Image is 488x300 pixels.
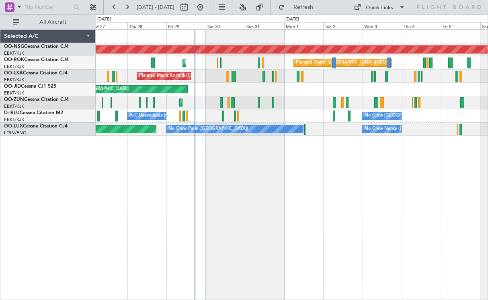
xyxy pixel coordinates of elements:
span: All Aircraft [21,19,85,25]
span: OO-LUX [4,124,23,129]
div: [DATE] [97,16,111,23]
span: [DATE] - [DATE] [137,4,174,11]
span: OO-LXA [4,71,23,76]
a: EBKT/KJK [4,50,24,56]
div: Sun 31 [245,22,284,29]
a: LFSN/ENC [4,130,26,136]
input: Trip Number [25,1,71,13]
div: Planned Maint Kortrijk-[GEOGRAPHIC_DATA] [182,97,275,109]
div: Planned Maint [GEOGRAPHIC_DATA] ([GEOGRAPHIC_DATA]) [296,57,422,69]
div: Quick Links [366,4,393,12]
div: Tue 2 [323,22,363,29]
a: OO-LUXCessna Citation CJ4 [4,124,68,129]
div: Planned Maint Kortrijk-[GEOGRAPHIC_DATA] [185,57,279,69]
a: OO-ZUNCessna Citation CJ4 [4,97,69,102]
button: Quick Links [350,1,409,14]
div: Mon 1 [284,22,324,29]
span: OO-NSG [4,44,24,49]
span: Refresh [287,4,320,10]
a: OO-ROKCessna Citation CJ4 [4,58,69,62]
div: Thu 28 [127,22,167,29]
div: Wed 3 [363,22,402,29]
div: Planned Maint Kortrijk-[GEOGRAPHIC_DATA] [139,70,233,82]
div: Fri 5 [441,22,480,29]
div: No Crew Nancy (Essey) [365,123,412,135]
div: Thu 4 [402,22,441,29]
div: Fri 29 [166,22,206,29]
div: No Crew Paris ([GEOGRAPHIC_DATA]) [168,123,248,135]
div: [DATE] [285,16,299,23]
a: D-IBLUCessna Citation M2 [4,111,63,115]
a: OO-NSGCessna Citation CJ4 [4,44,69,49]
span: OO-ZUN [4,97,24,102]
a: EBKT/KJK [4,117,24,123]
a: OO-JIDCessna CJ1 525 [4,84,56,89]
div: Wed 27 [88,22,127,29]
button: Refresh [275,1,323,14]
a: EBKT/KJK [4,64,24,70]
a: EBKT/KJK [4,103,24,109]
div: Sat 30 [206,22,245,29]
a: EBKT/KJK [4,77,24,83]
span: OO-JID [4,84,21,89]
a: OO-LXACessna Citation CJ4 [4,71,68,76]
a: EBKT/KJK [4,90,24,96]
div: A/C Unavailable [GEOGRAPHIC_DATA]-[GEOGRAPHIC_DATA] [129,110,258,122]
span: D-IBLU [4,111,20,115]
button: All Aircraft [9,16,87,29]
span: OO-ROK [4,58,24,62]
